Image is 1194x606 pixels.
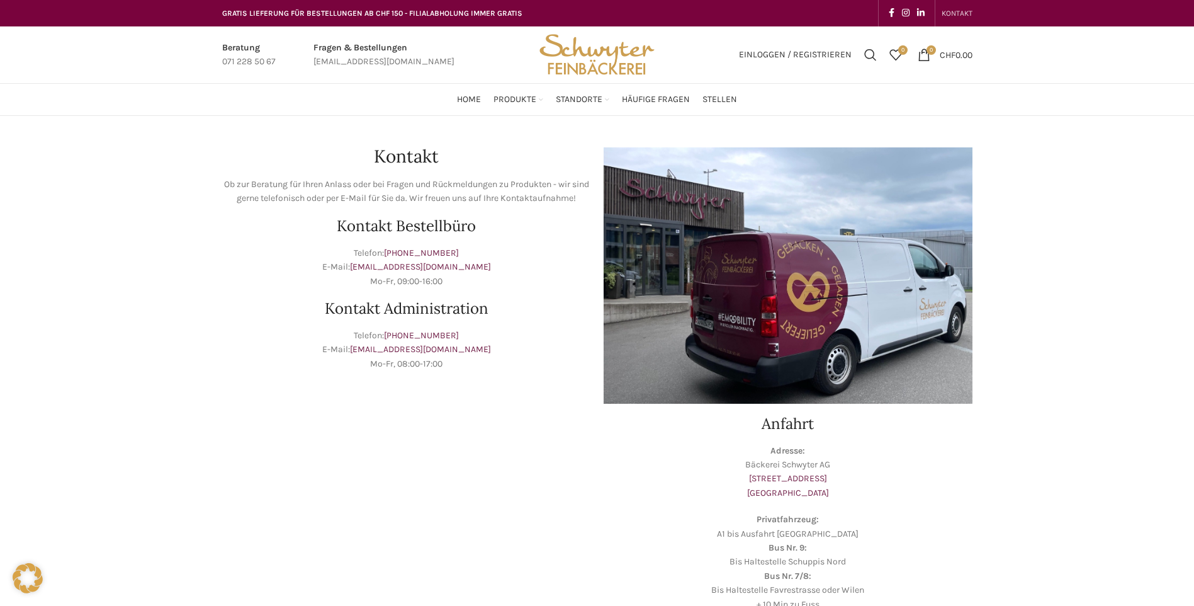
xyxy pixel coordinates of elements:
span: Standorte [556,94,602,106]
p: Bäckerei Schwyter AG [604,444,972,501]
bdi: 0.00 [940,49,972,60]
a: Infobox link [313,41,454,69]
p: Telefon: E-Mail: Mo-Fr, 09:00-16:00 [222,246,591,289]
span: 0 [926,45,936,55]
h1: Kontakt [222,147,591,165]
iframe: bäckerei schwyter schuppis [222,416,591,605]
span: Stellen [702,94,737,106]
a: 0 CHF0.00 [911,42,979,67]
strong: Bus Nr. 7/8: [764,571,811,581]
div: Main navigation [216,87,979,112]
p: Ob zur Beratung für Ihren Anlass oder bei Fragen und Rückmeldungen zu Produkten - wir sind gerne ... [222,178,591,206]
a: Instagram social link [898,4,913,22]
a: Standorte [556,87,609,112]
a: [PHONE_NUMBER] [384,330,459,341]
a: Site logo [535,49,658,59]
a: Stellen [702,87,737,112]
a: Linkedin social link [913,4,928,22]
strong: Privatfahrzeug: [757,514,819,525]
span: CHF [940,49,955,60]
h2: Anfahrt [604,416,972,432]
h2: Kontakt Administration [222,301,591,316]
a: Suchen [858,42,883,67]
div: Secondary navigation [935,1,979,26]
a: [STREET_ADDRESS][GEOGRAPHIC_DATA] [747,473,829,498]
a: [EMAIL_ADDRESS][DOMAIN_NAME] [350,344,491,355]
strong: Adresse: [770,445,805,456]
span: KONTAKT [942,9,972,18]
a: Einloggen / Registrieren [733,42,858,67]
span: Häufige Fragen [622,94,690,106]
a: Häufige Fragen [622,87,690,112]
a: Produkte [493,87,543,112]
span: Produkte [493,94,536,106]
a: Infobox link [222,41,276,69]
div: Meine Wunschliste [883,42,908,67]
a: [PHONE_NUMBER] [384,248,459,258]
strong: Bus Nr. 9: [769,542,807,553]
a: KONTAKT [942,1,972,26]
p: Telefon: E-Mail: Mo-Fr, 08:00-17:00 [222,329,591,371]
span: GRATIS LIEFERUNG FÜR BESTELLUNGEN AB CHF 150 - FILIALABHOLUNG IMMER GRATIS [222,9,522,18]
h2: Kontakt Bestellbüro [222,219,591,234]
a: Home [457,87,481,112]
a: 0 [883,42,908,67]
img: Bäckerei Schwyter [535,26,658,83]
span: Einloggen / Registrieren [739,50,852,59]
span: Home [457,94,481,106]
span: 0 [898,45,908,55]
a: Facebook social link [885,4,898,22]
a: [EMAIL_ADDRESS][DOMAIN_NAME] [350,261,491,272]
